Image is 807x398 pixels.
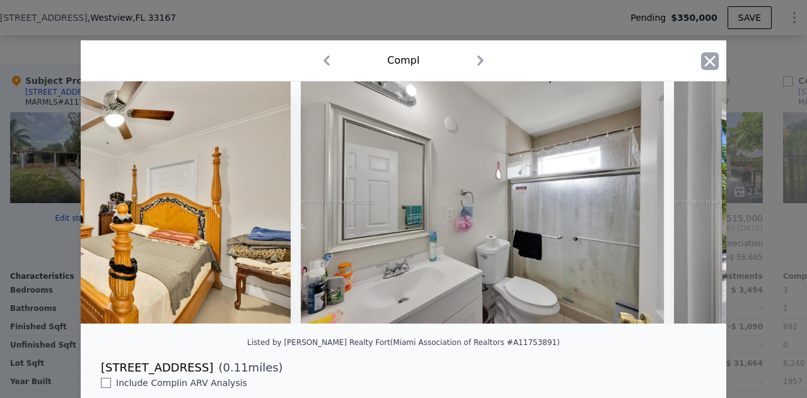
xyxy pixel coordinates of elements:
[213,359,282,377] span: ( miles)
[247,338,560,347] div: Listed by [PERSON_NAME] Realty Fort (Miami Association of Realtors #A11753891)
[223,361,248,374] span: 0.11
[101,359,213,377] div: [STREET_ADDRESS]
[387,53,419,68] div: Comp I
[301,81,664,324] img: Property Img
[111,378,252,388] span: Include Comp I in ARV Analysis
